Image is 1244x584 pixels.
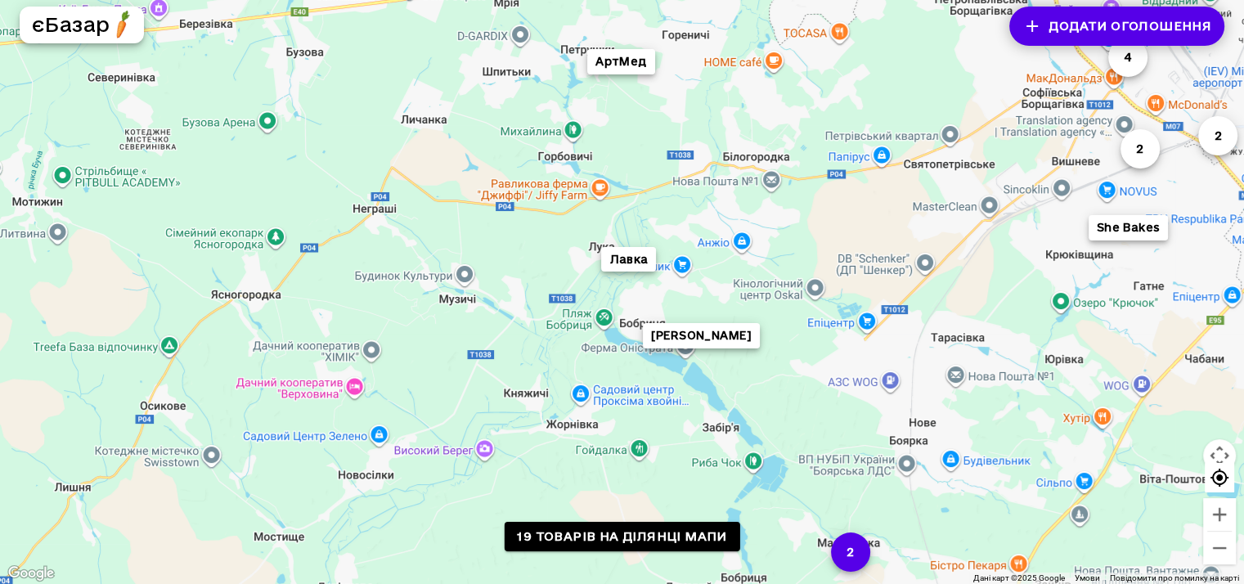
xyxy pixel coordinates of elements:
[4,563,58,584] a: Відкрити цю область на Картах Google (відкриється нове вікно)
[1203,532,1236,564] button: Зменшити
[4,563,58,584] img: Google
[1108,38,1147,77] button: 4
[973,573,1065,582] span: Дані карт ©2025 Google
[1110,573,1239,582] a: Повідомити про помилку на карті
[1075,573,1100,582] a: Умови (відкривається в новій вкладці)
[32,11,110,38] h5: єБазар
[642,323,759,348] button: [PERSON_NAME]
[831,532,870,572] button: 2
[1203,439,1236,472] button: Налаштування камери на Картах
[1009,7,1224,46] button: Додати оголошення
[20,7,144,43] button: єБазарlogo
[1120,129,1159,168] button: 2
[1198,116,1237,155] button: 2
[1203,498,1236,531] button: Збільшити
[587,49,654,74] button: АртМед
[601,247,656,272] button: Лавка
[108,10,137,38] img: logo
[504,522,739,552] a: 19 товарів на ділянці мапи
[1088,215,1168,240] button: She Bakes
